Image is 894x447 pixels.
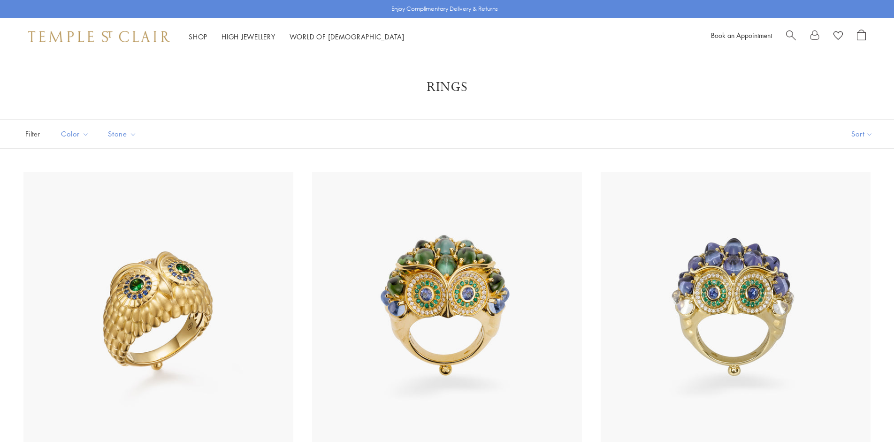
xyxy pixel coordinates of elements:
a: Open Shopping Bag [857,30,866,44]
nav: Main navigation [189,31,405,43]
img: Temple St. Clair [28,31,170,42]
span: Color [56,128,96,140]
p: Enjoy Complimentary Delivery & Returns [391,4,498,14]
img: 18K Indicolite Temple Owl Ring [312,172,582,442]
a: World of [DEMOGRAPHIC_DATA]World of [DEMOGRAPHIC_DATA] [290,32,405,41]
img: R36865-OWLTGBS [23,172,293,442]
a: ShopShop [189,32,207,41]
button: Show sort by [830,120,894,148]
img: 18K Tanzanite Temple Owl Ring [601,172,871,442]
h1: Rings [38,79,856,96]
a: Search [786,30,796,44]
a: Book an Appointment [711,30,772,40]
a: High JewelleryHigh Jewellery [222,32,275,41]
a: View Wishlist [833,30,843,44]
button: Stone [101,123,144,144]
button: Color [54,123,96,144]
span: Stone [103,128,144,140]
